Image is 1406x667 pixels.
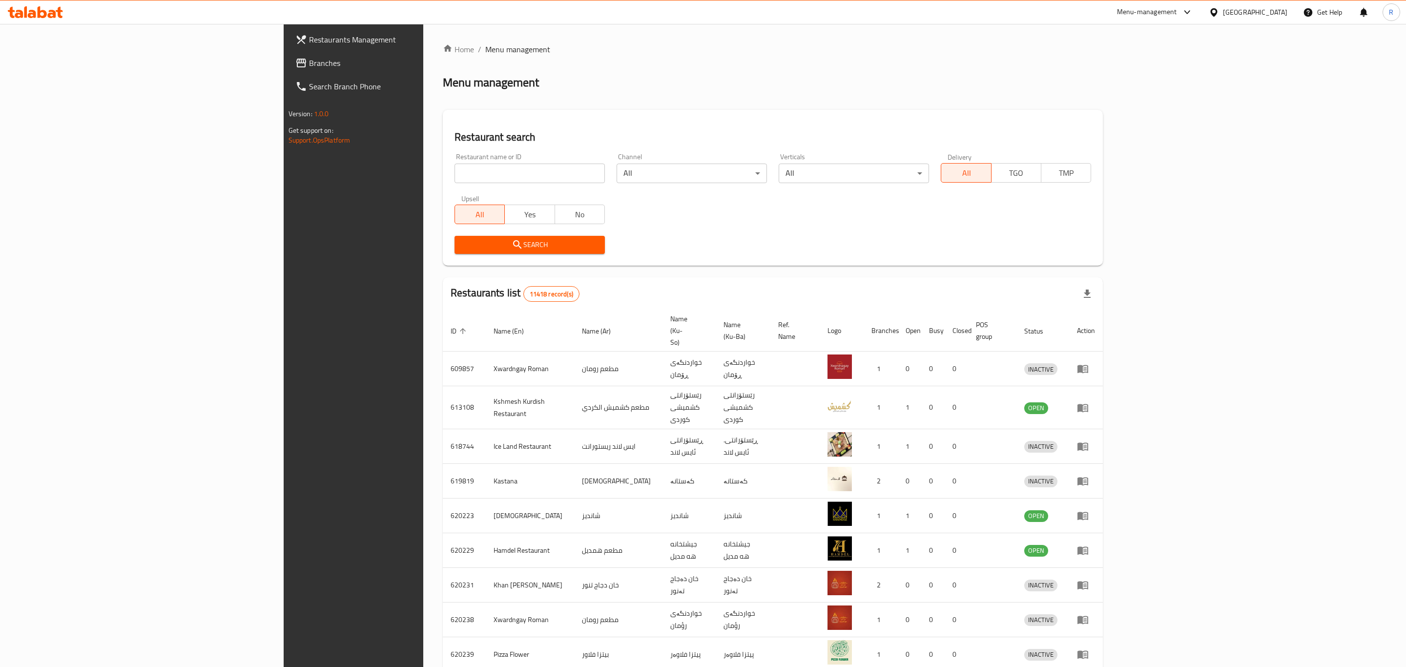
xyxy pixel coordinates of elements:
[662,464,716,499] td: کەستانە
[309,57,511,69] span: Branches
[289,134,351,146] a: Support.OpsPlatform
[574,533,662,568] td: مطعم همديل
[921,568,945,603] td: 0
[314,107,329,120] span: 1.0.0
[523,286,579,302] div: Total records count
[662,499,716,533] td: شانديز
[1024,510,1048,522] div: OPEN
[864,499,898,533] td: 1
[443,43,1103,55] nav: breadcrumb
[1024,402,1048,414] span: OPEN
[716,533,770,568] td: جيشتخانه هه مديل
[461,195,479,202] label: Upsell
[504,205,555,224] button: Yes
[486,352,574,386] td: Xwardngay Roman
[945,429,968,464] td: 0
[486,499,574,533] td: [DEMOGRAPHIC_DATA]
[574,386,662,429] td: مطعم كشميش الكردي
[1077,402,1095,414] div: Menu
[1024,614,1057,625] span: INACTIVE
[945,499,968,533] td: 0
[898,386,921,429] td: 1
[662,603,716,637] td: خواردنگەی رؤمان
[945,166,987,180] span: All
[864,429,898,464] td: 1
[945,533,968,568] td: 0
[976,319,1005,342] span: POS group
[827,605,852,630] img: Xwardngay Roman
[778,319,808,342] span: Ref. Name
[945,568,968,603] td: 0
[827,467,852,491] img: Kastana
[582,325,623,337] span: Name (Ar)
[945,310,968,352] th: Closed
[574,499,662,533] td: شانديز
[559,208,601,222] span: No
[827,501,852,526] img: Shandiz
[309,81,511,92] span: Search Branch Phone
[1077,440,1095,452] div: Menu
[716,499,770,533] td: شانديز
[486,429,574,464] td: Ice Land Restaurant
[921,533,945,568] td: 0
[1077,475,1095,487] div: Menu
[574,603,662,637] td: مطعم رومان
[898,603,921,637] td: 0
[864,464,898,499] td: 2
[827,432,852,457] img: Ice Land Restaurant
[459,208,501,222] span: All
[827,536,852,561] img: Hamdel Restaurant
[1389,7,1393,18] span: R
[289,107,312,120] span: Version:
[945,603,968,637] td: 0
[486,603,574,637] td: Xwardngay Roman
[1024,476,1057,487] span: INACTIVE
[662,429,716,464] td: ڕێستۆرانتی ئایس لاند
[662,386,716,429] td: رێستۆرانتی کشمیشى كوردى
[1024,441,1057,453] div: INACTIVE
[898,533,921,568] td: 1
[662,352,716,386] td: خواردنگەی ڕۆمان
[555,205,605,224] button: No
[1024,545,1048,557] div: OPEN
[921,499,945,533] td: 0
[662,533,716,568] td: جيشتخانه هه مديل
[486,464,574,499] td: Kastana
[289,124,333,137] span: Get support on:
[716,568,770,603] td: خان دەجاج تەنور
[1024,441,1057,452] span: INACTIVE
[1024,649,1057,661] div: INACTIVE
[921,352,945,386] td: 0
[716,386,770,429] td: رێستۆرانتی کشمیشى كوردى
[486,568,574,603] td: Khan [PERSON_NAME]
[827,571,852,595] img: Khan Dejaj Tanoor
[524,290,579,299] span: 11418 record(s)
[1077,510,1095,521] div: Menu
[1223,7,1287,18] div: [GEOGRAPHIC_DATA]
[864,352,898,386] td: 1
[898,352,921,386] td: 0
[462,239,597,251] span: Search
[1024,580,1057,591] div: INACTIVE
[724,319,759,342] span: Name (Ku-Ba)
[995,166,1037,180] span: TGO
[827,394,852,418] img: Kshmesh Kurdish Restaurant
[716,603,770,637] td: خواردنگەی رؤمان
[1024,545,1048,556] span: OPEN
[921,386,945,429] td: 0
[288,51,518,75] a: Branches
[898,499,921,533] td: 1
[662,568,716,603] td: خان دەجاج تەنور
[288,28,518,51] a: Restaurants Management
[921,603,945,637] td: 0
[716,464,770,499] td: کەستانە
[1117,6,1177,18] div: Menu-management
[1077,648,1095,660] div: Menu
[1077,579,1095,591] div: Menu
[1077,614,1095,625] div: Menu
[921,310,945,352] th: Busy
[864,568,898,603] td: 2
